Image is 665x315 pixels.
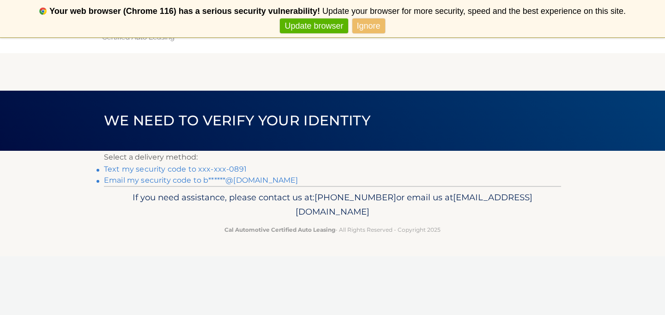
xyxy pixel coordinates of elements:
[352,19,385,34] a: Ignore
[322,6,626,16] span: Update your browser for more security, speed and the best experience on this site.
[104,151,561,164] p: Select a delivery method:
[224,226,335,233] strong: Cal Automotive Certified Auto Leasing
[49,6,320,16] b: Your web browser (Chrome 116) has a serious security vulnerability!
[110,190,555,220] p: If you need assistance, please contact us at: or email us at
[104,112,370,129] span: We need to verify your identity
[280,19,348,34] a: Update browser
[104,165,247,173] a: Text my security code to xxx-xxx-0891
[110,225,555,235] p: - All Rights Reserved - Copyright 2025
[104,176,298,185] a: Email my security code to b******@[DOMAIN_NAME]
[314,192,396,203] span: [PHONE_NUMBER]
